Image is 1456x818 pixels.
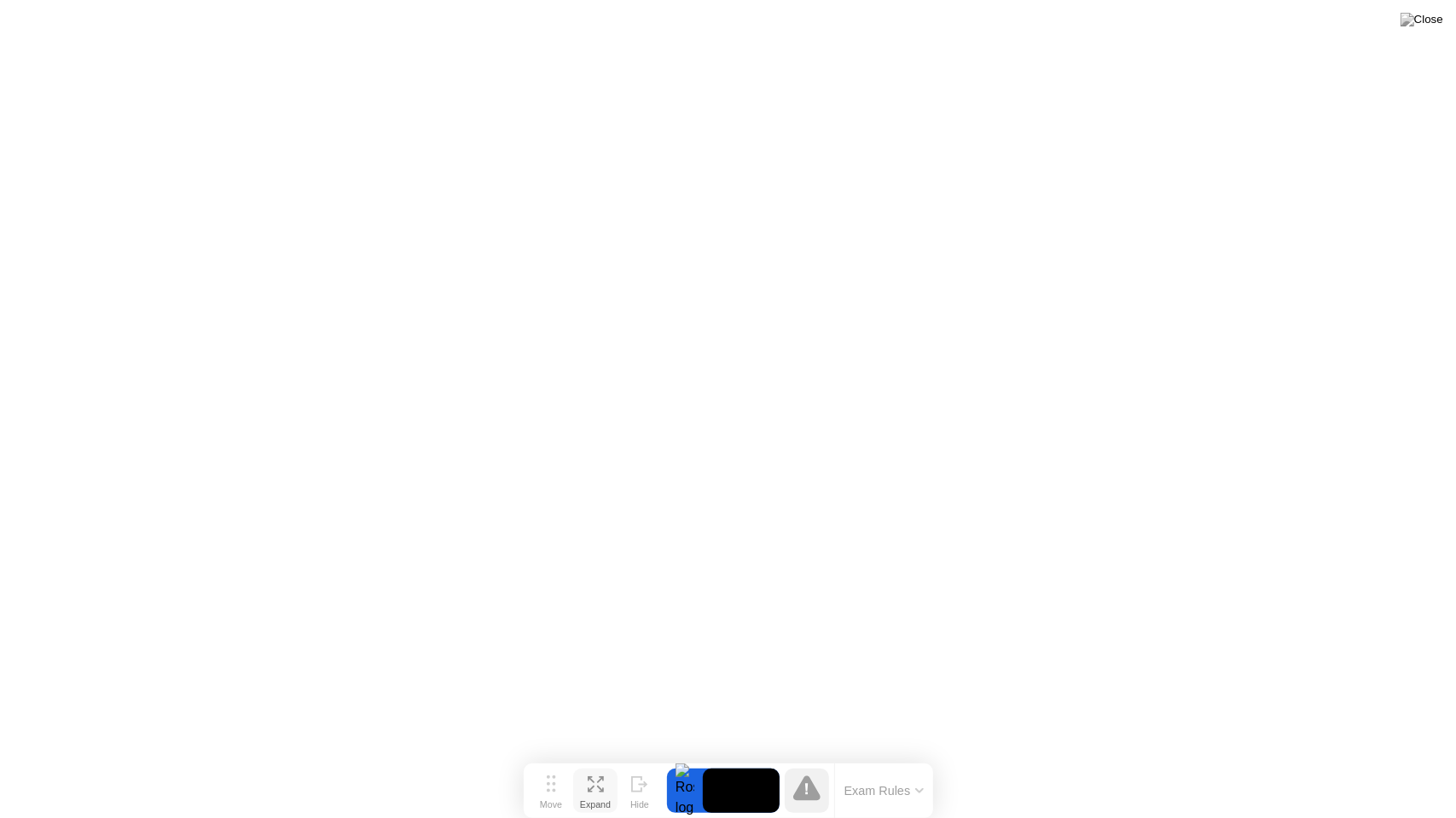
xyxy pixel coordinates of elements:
[1401,13,1443,26] img: Close
[529,769,573,813] button: Move
[618,769,662,813] button: Hide
[573,769,618,813] button: Expand
[540,799,562,809] div: Move
[630,799,649,809] div: Hide
[839,783,930,798] button: Exam Rules
[580,799,611,809] div: Expand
